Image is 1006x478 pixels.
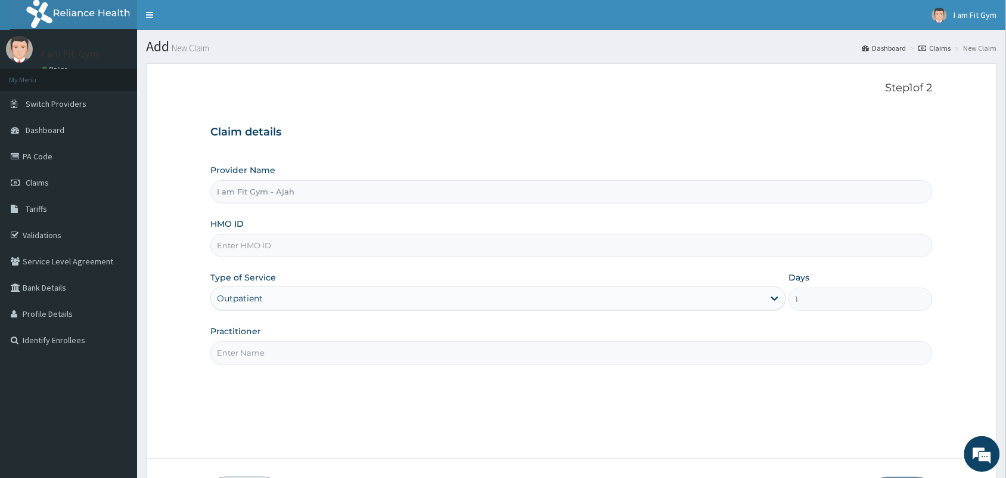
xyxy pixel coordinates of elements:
[42,65,70,73] a: Online
[952,43,997,53] li: New Claim
[169,44,209,53] small: New Claim
[210,164,275,176] label: Provider Name
[6,36,33,63] img: User Image
[26,177,49,188] span: Claims
[210,82,933,95] p: Step 1 of 2
[210,325,261,337] label: Practitioner
[210,126,933,139] h3: Claim details
[26,125,64,135] span: Dashboard
[210,272,276,283] label: Type of Service
[932,8,947,23] img: User Image
[210,218,244,230] label: HMO ID
[862,43,906,53] a: Dashboard
[954,10,997,20] span: I am Fit Gym
[146,39,997,54] h1: Add
[26,98,86,109] span: Switch Providers
[788,272,809,283] label: Days
[42,48,98,59] p: I am Fit Gym
[919,43,951,53] a: Claims
[26,203,47,214] span: Tariffs
[210,234,933,257] input: Enter HMO ID
[210,341,933,365] input: Enter Name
